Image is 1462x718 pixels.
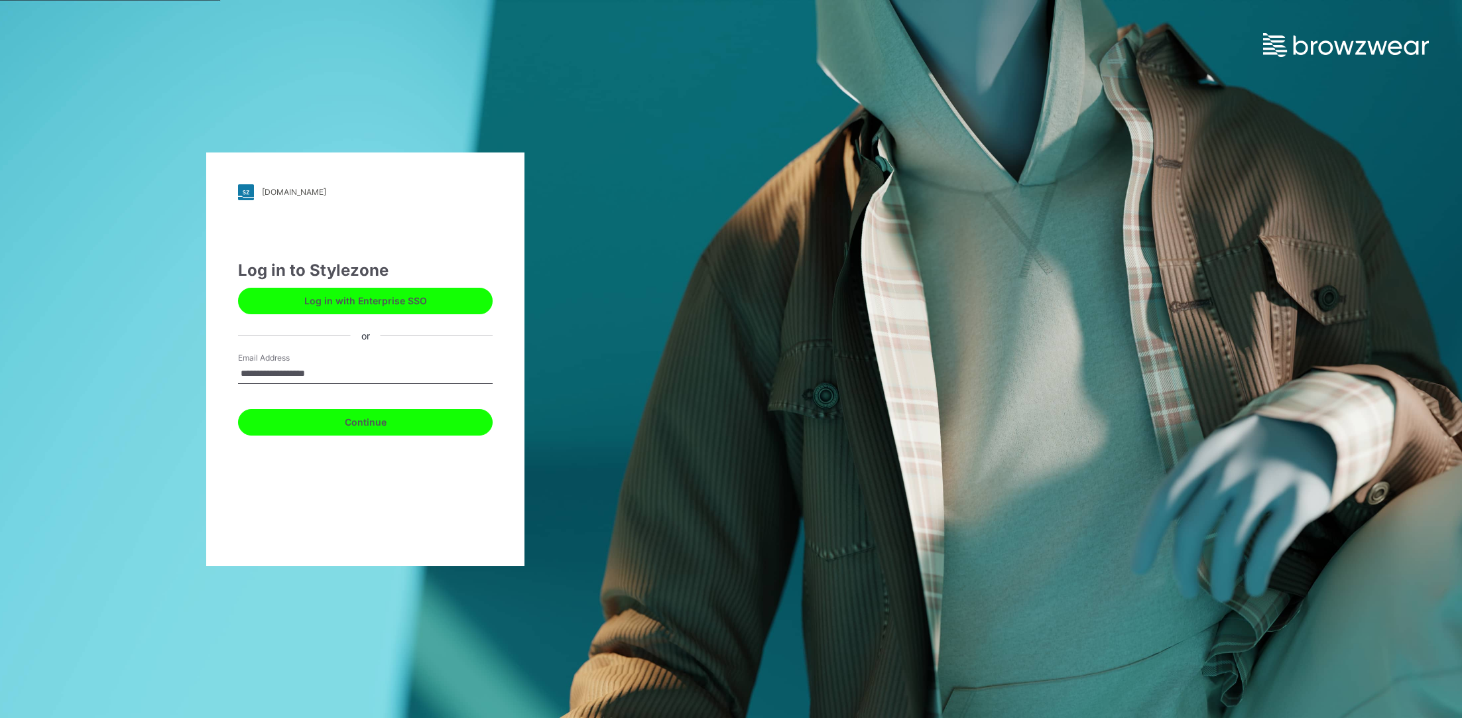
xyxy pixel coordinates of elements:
[238,288,493,314] button: Log in with Enterprise SSO
[238,184,254,200] img: stylezone-logo.562084cfcfab977791bfbf7441f1a819.svg
[238,184,493,200] a: [DOMAIN_NAME]
[1263,33,1429,57] img: browzwear-logo.e42bd6dac1945053ebaf764b6aa21510.svg
[238,409,493,436] button: Continue
[238,352,331,364] label: Email Address
[351,329,381,343] div: or
[262,187,326,197] div: [DOMAIN_NAME]
[238,259,493,282] div: Log in to Stylezone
